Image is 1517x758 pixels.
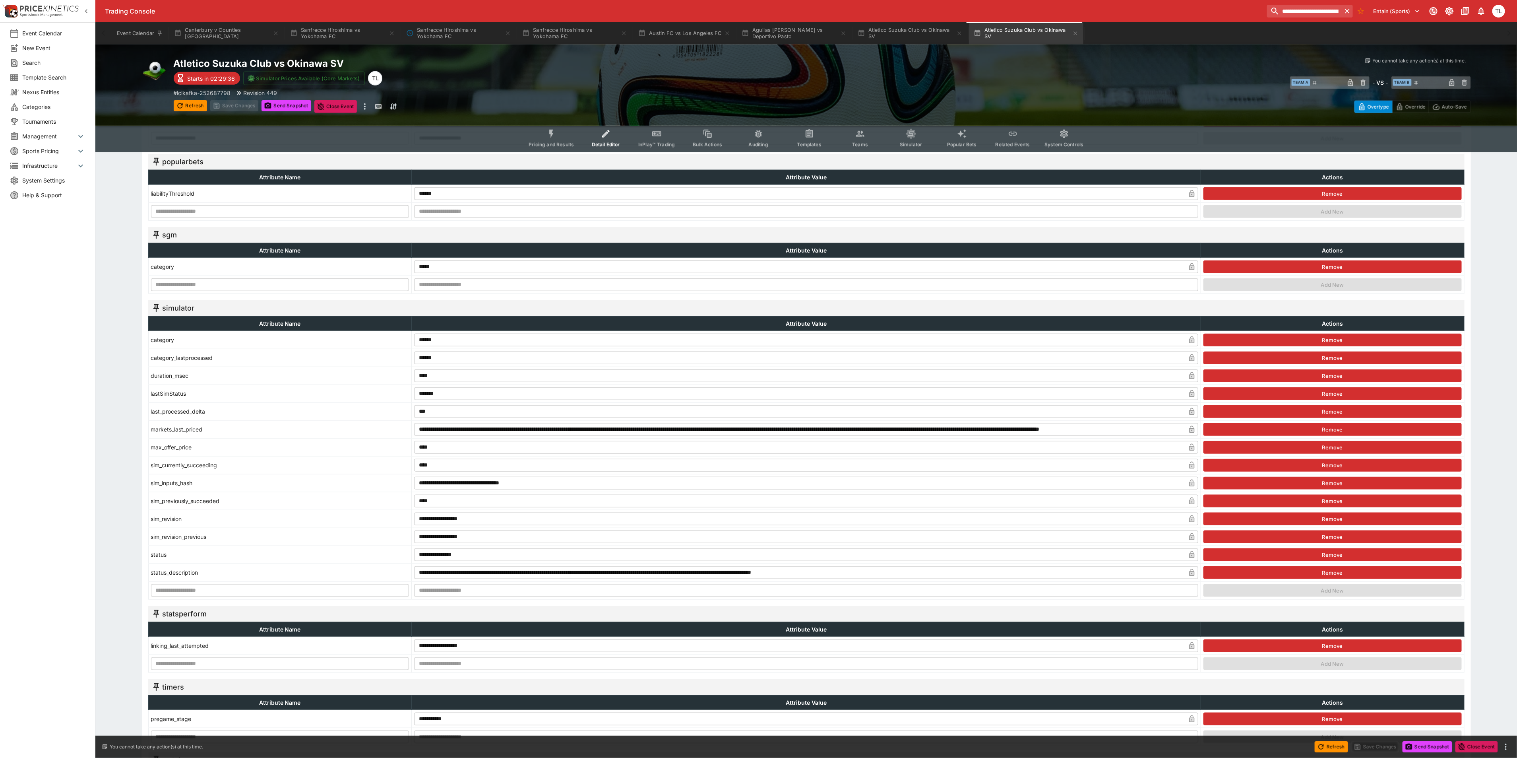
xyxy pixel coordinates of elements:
span: New Event [22,44,85,52]
button: Connected to PK [1426,4,1441,18]
td: sim_currently_succeeding [148,456,411,474]
td: linking_last_attempted [148,637,411,655]
td: lastSimStatus [148,385,411,402]
button: Atletico Suzuka Club vs Okinawa SV [853,22,967,45]
td: pregame_stage [148,710,411,728]
button: Override [1392,101,1429,113]
button: Sanfrecce Hiroshima vs Yokohama FC [285,22,400,45]
span: Pricing and Results [529,142,574,148]
img: PriceKinetics [20,6,79,12]
th: Actions [1201,695,1464,710]
button: Remove [1203,334,1461,346]
button: Austin FC vs Los Angeles FC [634,22,735,45]
span: Popular Bets [947,142,977,148]
button: Remove [1203,639,1461,652]
input: search [1267,5,1341,17]
button: more [1501,742,1511,752]
img: Sportsbook Management [20,13,63,17]
button: No Bookmarks [1354,5,1367,17]
button: Close Event [1455,741,1498,752]
h5: sgm [163,230,177,239]
span: Event Calendar [22,29,85,37]
button: more [360,100,370,113]
th: Actions [1201,622,1464,637]
th: Attribute Name [148,622,411,637]
button: Refresh [1315,741,1348,752]
th: Attribute Value [411,622,1201,637]
p: You cannot take any action(s) at this time. [1373,57,1466,64]
span: Team B [1393,79,1412,86]
button: Canterbury v Counties [GEOGRAPHIC_DATA] [169,22,284,45]
td: sim_previously_succeeded [148,492,411,510]
td: sim_revision_previous [148,528,411,546]
h2: Copy To Clipboard [174,57,822,70]
button: Remove [1203,441,1461,454]
button: Refresh [174,100,207,111]
button: Auto-Save [1429,101,1471,113]
button: Documentation [1458,4,1472,18]
p: You cannot take any action(s) at this time. [110,743,203,750]
div: Trading Console [105,7,1264,16]
span: Templates [797,142,821,148]
button: Remove [1203,423,1461,436]
th: Attribute Name [148,243,411,258]
td: category_lastprocessed [148,349,411,367]
button: Remove [1203,513,1461,525]
span: Template Search [22,73,85,82]
span: Simulator [900,142,922,148]
button: Sanfrecce Hiroshima vs Yokohama FC [517,22,632,45]
span: Auditing [749,142,768,148]
p: Auto-Save [1442,103,1467,111]
button: Remove [1203,387,1461,400]
th: Attribute Value [411,170,1201,185]
td: category [148,331,411,349]
h5: statsperform [163,609,207,618]
button: Aguilas [PERSON_NAME] vs Deportivo Pasto [737,22,851,45]
td: status_description [148,564,411,581]
span: Categories [22,103,85,111]
th: Actions [1201,170,1464,185]
div: Trent Lewis [368,71,382,86]
td: liabilityThreshold [148,185,411,202]
p: Copy To Clipboard [174,89,231,97]
button: Sanfrecce Hiroshima vs Yokohama FC [401,22,516,45]
button: Overtype [1354,101,1393,113]
button: Remove [1203,459,1461,472]
span: Team A [1292,79,1310,86]
span: Search [22,58,85,67]
button: Remove [1203,477,1461,490]
td: last_processed_delta [148,402,411,420]
img: PriceKinetics Logo [2,3,18,19]
div: Event type filters [522,124,1090,152]
p: Override [1405,103,1426,111]
button: Simulator Prices Available (Core Markets) [243,72,365,85]
th: Attribute Name [148,170,411,185]
button: Event Calendar [112,22,168,45]
img: soccer.png [142,57,167,83]
span: Tournaments [22,117,85,126]
td: max_offer_price [148,438,411,456]
th: Actions [1201,316,1464,331]
span: Infrastructure [22,161,76,170]
span: Bulk Actions [693,142,722,148]
span: Help & Support [22,191,85,199]
button: Remove [1203,405,1461,418]
span: Related Events [996,142,1030,148]
div: Trent Lewis [1492,5,1505,17]
button: Remove [1203,369,1461,382]
h6: - VS - [1373,78,1388,87]
button: Send Snapshot [1403,741,1452,752]
p: Starts in 02:29:36 [188,74,235,83]
td: duration_msec [148,367,411,385]
h5: simulator [163,303,195,313]
button: Remove [1203,260,1461,273]
span: System Controls [1044,142,1083,148]
button: Atletico Suzuka Club vs Okinawa SV [969,22,1083,45]
th: Attribute Value [411,316,1201,331]
span: Sports Pricing [22,147,76,155]
span: Teams [852,142,868,148]
th: Attribute Name [148,316,411,331]
button: Close Event [314,100,357,113]
button: Remove [1203,495,1461,507]
span: System Settings [22,176,85,185]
